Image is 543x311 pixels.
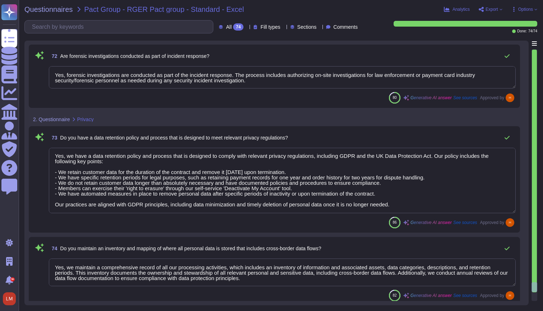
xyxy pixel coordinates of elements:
img: user [506,291,514,300]
span: Approved by [480,220,504,225]
span: Pact Group - RGER Pact group - Standard - Excel [84,6,244,13]
span: All [226,24,232,29]
span: 74 [49,246,57,251]
span: Do you have a data retention policy and process that is designed to meet relevant privacy regulat... [60,135,288,141]
span: Approved by [480,96,504,100]
span: 2. Questionnaire [33,117,70,122]
span: See sources [453,96,477,100]
span: Fill types [260,24,280,29]
span: Generative AI answer [410,96,452,100]
span: 73 [49,135,57,140]
input: Search by keywords [28,20,213,33]
button: Analytics [444,6,470,12]
img: user [3,292,16,305]
span: Analytics [452,7,470,12]
span: Privacy [77,117,94,122]
span: 86 [393,220,396,224]
span: Approved by [480,293,504,298]
button: user [1,291,21,307]
span: Comments [333,24,358,29]
img: user [506,218,514,227]
span: Sections [297,24,317,29]
span: 82 [393,293,396,297]
span: 80 [393,96,396,100]
span: 74 / 74 [528,29,537,33]
span: Done: [517,29,527,33]
div: 74 [233,23,243,31]
span: Options [518,7,533,12]
span: Generative AI answer [410,293,452,298]
span: Questionnaires [24,6,73,13]
span: Are forensic investigations conducted as part of incident response? [60,53,210,59]
span: Do you maintain an inventory and mapping of where all personal data is stored that includes cross... [60,246,321,251]
span: 72 [49,54,57,59]
img: user [506,93,514,102]
textarea: Yes, we have a data retention policy and process that is designed to comply with relevant privacy... [49,148,516,213]
textarea: Yes, we maintain a comprehensive record of all our processing activities, which includes an inven... [49,259,516,286]
textarea: Yes, forensic investigations are conducted as part of the incident response. The process includes... [49,66,516,88]
div: 9+ [10,277,15,282]
span: Export [486,7,498,12]
span: See sources [453,293,477,298]
span: See sources [453,220,477,225]
span: Generative AI answer [410,220,452,225]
